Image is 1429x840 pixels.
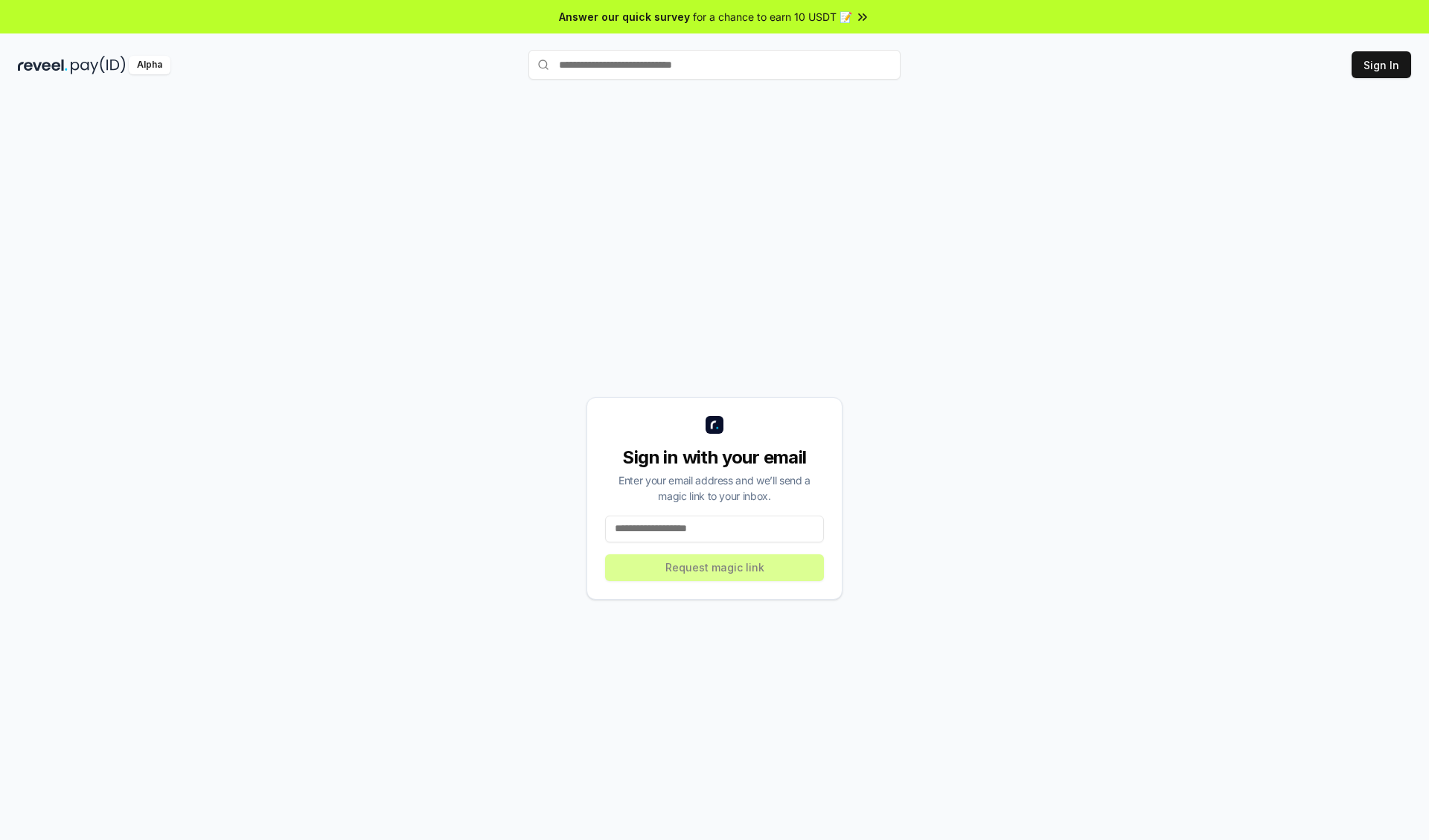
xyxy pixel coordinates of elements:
div: Sign in with your email [605,446,824,469]
div: Enter your email address and we’ll send a magic link to your inbox. [605,472,824,504]
img: pay_id [71,56,126,74]
img: reveel_dark [18,56,68,74]
span: for a chance to earn 10 USDT 📝 [693,9,852,25]
span: Answer our quick survey [559,9,690,25]
img: logo_small [706,416,723,434]
div: Alpha [129,56,170,74]
button: Sign In [1352,51,1411,78]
